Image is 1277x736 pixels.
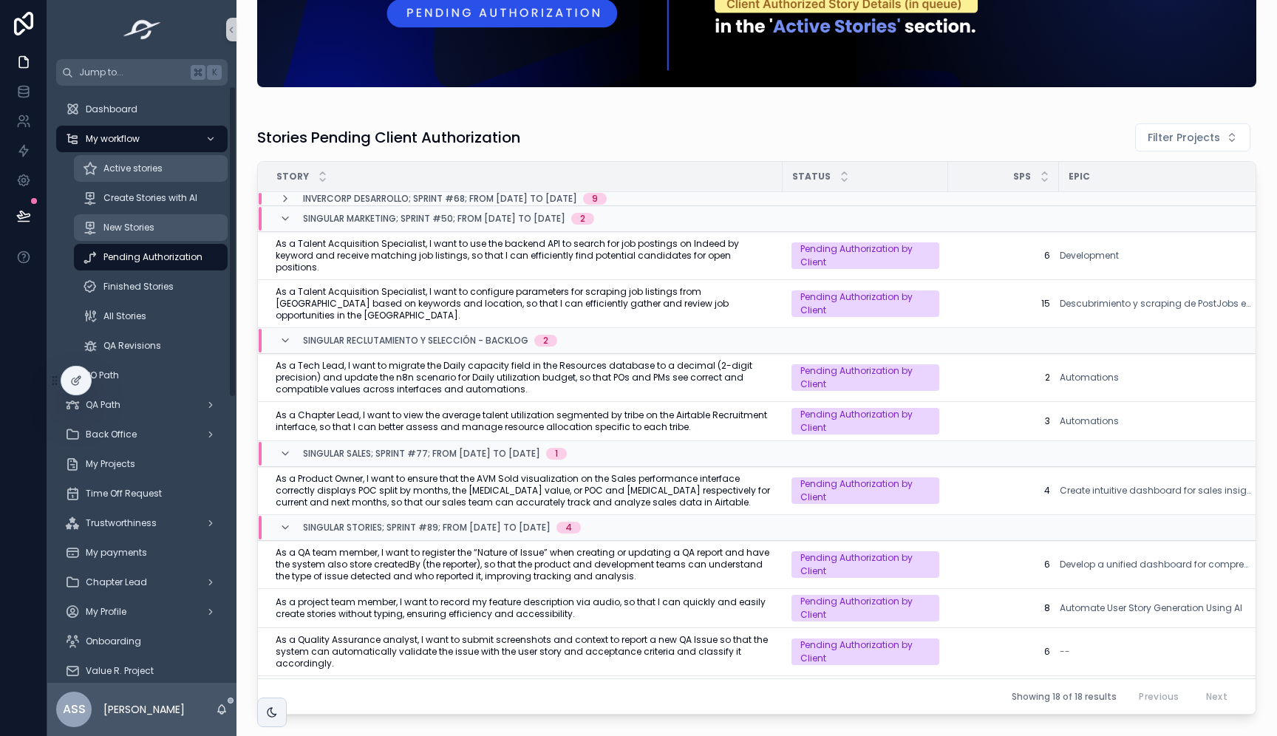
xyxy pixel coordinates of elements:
span: Active stories [103,163,163,174]
span: Epic [1069,171,1090,183]
a: Pending Authorization by Client [791,408,939,435]
div: Pending Authorization by Client [800,638,930,665]
a: All Stories [74,303,228,330]
a: My workflow [56,126,228,152]
button: Jump to...K [56,59,228,86]
a: Pending Authorization by Client [791,290,939,317]
span: Time Off Request [86,488,162,500]
span: Singular Reclutamiento y Selección - Backlog [303,335,528,347]
a: QA Revisions [74,333,228,359]
span: My Profile [86,606,126,618]
a: Develop a unified dashboard for comprehensive QA data tracking [1060,559,1253,570]
a: 8 [957,602,1050,614]
a: As a Quality Assurance analyst, I want to submit screenshots and context to report a new QA Issue... [276,634,774,669]
span: Automate User Story Generation Using AI [1060,602,1242,614]
span: Filter Projects [1148,130,1220,145]
span: Invercorp Desarrollo; Sprint #68; From [DATE] to [DATE] [303,193,577,205]
a: Descubrimiento y scraping de PostJobs en LinkedIn [1060,298,1253,310]
span: -- [1060,646,1070,658]
a: Pending Authorization by Client [791,477,939,504]
a: As a Tech Lead, I want to migrate the Daily capacity field in the Resources database to a decimal... [276,360,774,395]
a: 2 [957,372,1050,384]
div: 2 [580,213,585,225]
div: Pending Authorization by Client [800,242,930,269]
a: Finished Stories [74,273,228,300]
button: Select Button [1135,123,1250,151]
div: Pending Authorization by Client [800,551,930,578]
div: 9 [592,193,598,205]
div: Pending Authorization by Client [800,290,930,317]
a: 6 [957,250,1050,262]
a: 4 [957,485,1050,497]
a: Create Stories with AI [74,185,228,211]
a: My Projects [56,451,228,477]
span: Automations [1060,372,1119,384]
a: Automations [1060,415,1119,427]
a: As a QA team member, I want to register the “Nature of Issue” when creating or updating a QA repo... [276,547,774,582]
span: Finished Stories [103,281,174,293]
a: Active stories [74,155,228,182]
span: PO Path [86,369,119,381]
a: Pending Authorization by Client [791,364,939,391]
span: Status [792,171,831,183]
a: My payments [56,539,228,566]
h1: Stories Pending Client Authorization [257,127,520,148]
span: Pending Authorization [103,251,202,263]
div: Pending Authorization by Client [800,595,930,621]
a: Chapter Lead [56,569,228,596]
span: New Stories [103,222,154,234]
a: As a Product Owner, I want to ensure that the AVM Sold visualization on the Sales performance int... [276,473,774,508]
span: Value R. Project [86,665,154,677]
div: scrollable content [47,86,236,683]
img: App logo [119,18,166,41]
span: Trustworthiness [86,517,157,529]
a: Pending Authorization by Client [791,551,939,578]
a: Onboarding [56,628,228,655]
p: [PERSON_NAME] [103,702,185,717]
span: Back Office [86,429,137,440]
span: ASS [63,701,86,718]
span: Onboarding [86,636,141,647]
a: 6 [957,559,1050,570]
a: As a Chapter Lead, I want to view the average talent utilization segmented by tribe on the Airtab... [276,409,774,433]
a: 15 [957,298,1050,310]
a: Pending Authorization [74,244,228,270]
span: QA Path [86,399,120,411]
span: My payments [86,547,147,559]
div: Pending Authorization by Client [800,477,930,504]
span: SPs [1013,171,1031,183]
span: Story [276,171,309,183]
a: Create intuitive dashboard for sales insights (Sales Plaform) [1060,485,1253,497]
span: My Projects [86,458,135,470]
a: Automate User Story Generation Using AI [1060,602,1253,614]
a: Back Office [56,421,228,448]
span: Jump to... [79,67,185,78]
span: 3 [957,415,1050,427]
a: QA Path [56,392,228,418]
a: Automations [1060,415,1253,427]
span: Showing 18 of 18 results [1012,691,1117,703]
a: As a project team member, I want to record my feature description via audio, so that I can quickl... [276,596,774,620]
span: My workflow [86,133,140,145]
span: QA Revisions [103,340,161,352]
span: K [208,67,220,78]
a: As a Talent Acquisition Specialist, I want to configure parameters for scraping job listings from... [276,286,774,321]
a: Time Off Request [56,480,228,507]
a: Development [1060,250,1253,262]
a: Dashboard [56,96,228,123]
